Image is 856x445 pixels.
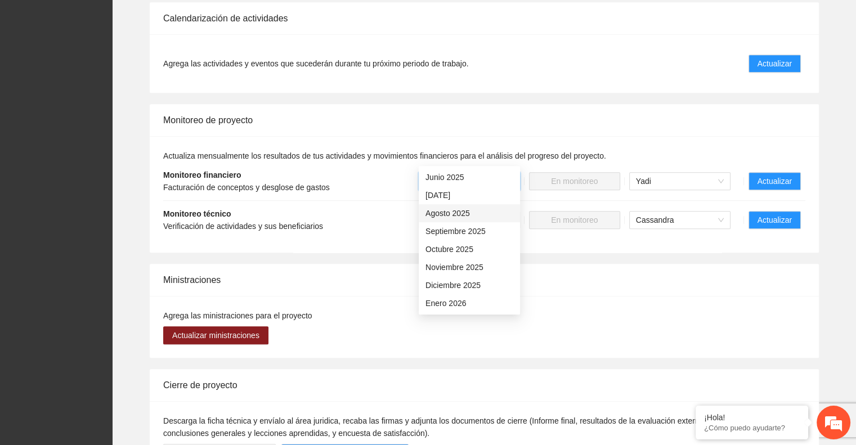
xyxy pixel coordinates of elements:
div: [DATE] [425,189,513,201]
span: Actualiza mensualmente los resultados de tus actividades y movimientos financieros para el anális... [163,151,606,160]
div: Agosto 2025 [419,204,520,222]
span: Actualizar ministraciones [172,329,259,341]
span: Cassandra [636,212,724,228]
div: Enero 2026 [419,294,520,312]
textarea: Escriba su mensaje y pulse “Intro” [6,307,214,347]
span: Estamos en línea. [65,150,155,264]
button: Actualizar ministraciones [163,326,268,344]
div: Enero 2026 [425,297,513,309]
div: Calendarización de actividades [163,2,805,34]
div: Agosto 2025 [425,207,513,219]
button: Actualizar [749,172,801,190]
strong: Monitoreo técnico [163,209,231,218]
div: Chatee con nosotros ahora [59,57,189,72]
div: Noviembre 2025 [425,261,513,273]
div: Junio 2025 [425,171,513,183]
span: Descarga la ficha técnica y envíalo al área juridica, recaba las firmas y adjunta los documentos ... [163,416,792,438]
div: Junio 2025 [419,168,520,186]
span: Agrega las actividades y eventos que sucederán durante tu próximo periodo de trabajo. [163,57,468,70]
div: Octubre 2025 [419,240,520,258]
p: ¿Cómo puedo ayudarte? [704,424,800,432]
span: Actualizar [758,175,792,187]
span: Actualizar [758,214,792,226]
div: Julio 2025 [419,186,520,204]
button: Actualizar [749,211,801,229]
div: Diciembre 2025 [425,279,513,291]
span: Agrega las ministraciones para el proyecto [163,311,312,320]
div: Cierre de proyecto [163,369,805,401]
button: Actualizar [749,55,801,73]
div: Octubre 2025 [425,243,513,255]
div: ¡Hola! [704,413,800,422]
div: Septiembre 2025 [419,222,520,240]
div: Minimizar ventana de chat en vivo [185,6,212,33]
div: Ministraciones [163,264,805,296]
span: Facturación de conceptos y desglose de gastos [163,183,330,192]
div: Diciembre 2025 [419,276,520,294]
div: Monitoreo de proyecto [163,104,805,136]
div: Noviembre 2025 [419,258,520,276]
span: Verificación de actividades y sus beneficiarios [163,222,323,231]
span: Actualizar [758,57,792,70]
a: Actualizar ministraciones [163,331,268,340]
div: Septiembre 2025 [425,225,513,237]
strong: Monitoreo financiero [163,170,241,179]
span: Yadi [636,173,724,190]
